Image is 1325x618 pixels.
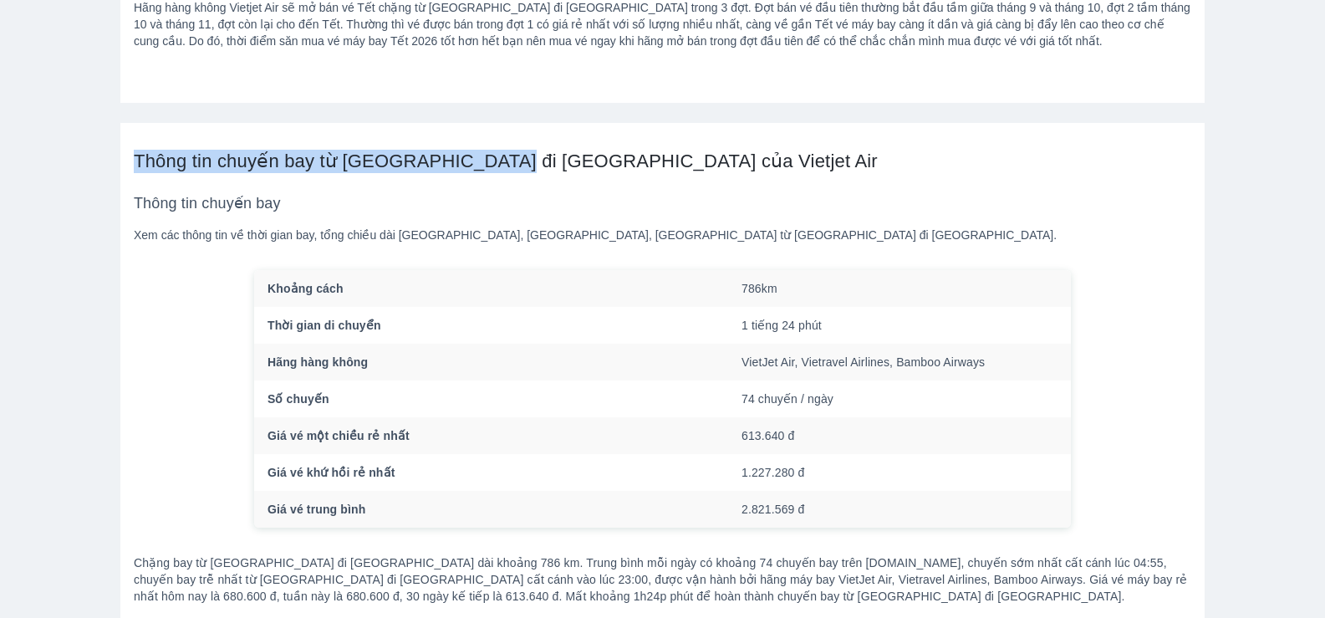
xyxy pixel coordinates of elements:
span: 1.227.280 đ [741,464,1057,481]
span: 2.821.569 đ [741,501,1057,518]
span: Giá vé trung bình [268,501,741,518]
span: Khoảng cách [268,280,741,297]
span: Giá vé một chiều rẻ nhất [268,427,741,444]
p: Chặng bay từ [GEOGRAPHIC_DATA] đi [GEOGRAPHIC_DATA] dài khoảng 786 km. Trung bình mỗi ngày có kho... [134,554,1191,605]
span: Thời gian di chuyển [268,317,741,334]
span: 786km [741,280,1057,297]
h2: Thông tin chuyến bay từ [GEOGRAPHIC_DATA] đi [GEOGRAPHIC_DATA] của Vietjet Air [134,150,1191,173]
span: Số chuyến [268,391,741,407]
span: VietJet Air, Vietravel Airlines, Bamboo Airways [741,354,1057,370]
div: Xem các thông tin về thời gian bay, tổng chiều dài [GEOGRAPHIC_DATA], [GEOGRAPHIC_DATA], [GEOGRAP... [134,227,1191,243]
span: 74 chuyến / ngày [741,391,1057,407]
h3: Thông tin chuyến bay [134,193,1191,213]
span: Hãng hàng không [268,354,741,370]
span: 1 tiếng 24 phút [741,317,1057,334]
span: 613.640 đ [741,427,1057,444]
span: Giá vé khứ hồi rẻ nhất [268,464,741,481]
